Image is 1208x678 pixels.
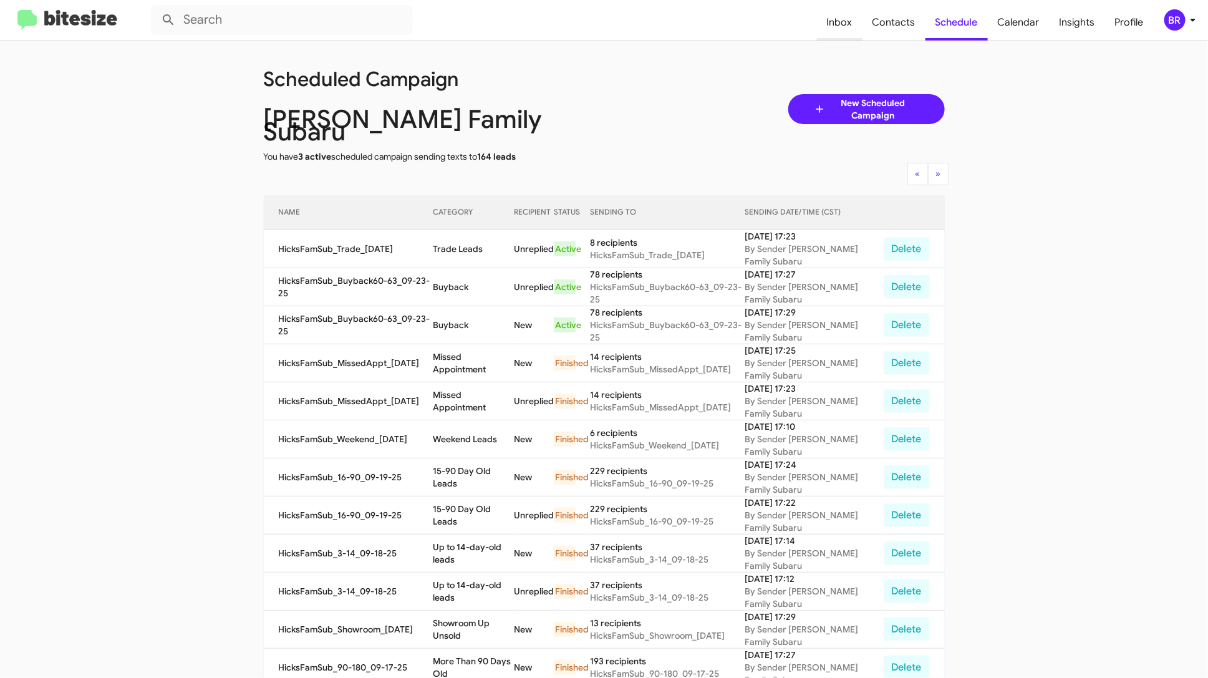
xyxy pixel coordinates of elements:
div: [DATE] 17:29 [745,611,883,623]
div: By Sender [PERSON_NAME] Family Subaru [745,433,883,458]
button: Delete [884,389,930,413]
td: New [514,611,554,649]
span: New Scheduled Campaign [826,97,920,122]
div: HicksFamSub_Buyback60-63_09-23-25 [590,281,745,306]
td: New [514,344,554,382]
div: By Sender [PERSON_NAME] Family Subaru [745,585,883,610]
td: New [514,420,554,458]
div: 14 recipients [590,351,745,363]
td: 15-90 Day Old Leads [433,458,515,496]
button: Delete [884,579,930,603]
div: Finished [554,394,576,409]
span: » [936,168,941,179]
td: HicksFamSub_Trade_[DATE] [264,230,433,268]
td: New [514,458,554,496]
td: Unreplied [514,268,554,306]
div: HicksFamSub_3-14_09-18-25 [590,553,745,566]
button: Delete [884,237,930,261]
div: BR [1164,9,1186,31]
div: You have scheduled campaign sending texts to [254,150,614,163]
td: HicksFamSub_MissedAppt_[DATE] [264,382,433,420]
button: Delete [884,351,930,375]
div: [DATE] 17:29 [745,306,883,319]
a: Contacts [863,4,925,41]
div: Finished [554,508,576,523]
button: Delete [884,465,930,489]
div: Active [554,317,576,332]
div: HicksFamSub_MissedAppt_[DATE] [590,363,745,375]
span: 164 leads [478,151,516,162]
a: Calendar [988,4,1050,41]
div: Finished [554,660,576,675]
div: HicksFamSub_Weekend_[DATE] [590,439,745,452]
td: HicksFamSub_3-14_09-18-25 [264,573,433,611]
a: Profile [1105,4,1154,41]
div: By Sender [PERSON_NAME] Family Subaru [745,509,883,534]
div: [DATE] 17:27 [745,649,883,661]
div: Scheduled Campaign [254,73,614,85]
div: HicksFamSub_3-14_09-18-25 [590,591,745,604]
th: SENDING DATE/TIME (CST) [745,195,883,230]
div: By Sender [PERSON_NAME] Family Subaru [745,395,883,420]
div: [DATE] 17:24 [745,458,883,471]
div: By Sender [PERSON_NAME] Family Subaru [745,357,883,382]
span: « [916,168,920,179]
td: 15-90 Day Old Leads [433,496,515,535]
td: HicksFamSub_Showroom_[DATE] [264,611,433,649]
a: New Scheduled Campaign [788,94,945,124]
button: Previous [907,163,929,185]
button: Delete [884,427,930,451]
td: HicksFamSub_3-14_09-18-25 [264,535,433,573]
div: Finished [554,356,576,370]
span: Insights [1050,4,1105,41]
td: HicksFamSub_Buyback60-63_09-23-25 [264,268,433,306]
div: [DATE] 17:10 [745,420,883,433]
nav: Page navigation example [908,163,949,185]
div: Finished [554,546,576,561]
td: New [514,306,554,344]
button: BR [1154,9,1194,31]
div: [PERSON_NAME] Family Subaru [254,113,614,138]
th: SENDING TO [590,195,745,230]
div: HicksFamSub_16-90_09-19-25 [590,477,745,490]
div: 37 recipients [590,579,745,591]
div: By Sender [PERSON_NAME] Family Subaru [745,243,883,268]
button: Delete [884,313,930,337]
div: 193 recipients [590,655,745,667]
td: Up to 14-day-old leads [433,535,515,573]
td: Weekend Leads [433,420,515,458]
th: RECIPIENT [514,195,554,230]
td: Unreplied [514,382,554,420]
td: Missed Appointment [433,382,515,420]
td: New [514,535,554,573]
td: Unreplied [514,573,554,611]
th: STATUS [554,195,590,230]
a: Inbox [817,4,863,41]
th: CATEGORY [433,195,515,230]
td: HicksFamSub_16-90_09-19-25 [264,496,433,535]
td: Unreplied [514,496,554,535]
div: HicksFamSub_Showroom_[DATE] [590,629,745,642]
td: HicksFamSub_Weekend_[DATE] [264,420,433,458]
td: Missed Appointment [433,344,515,382]
td: HicksFamSub_Buyback60-63_09-23-25 [264,306,433,344]
div: [DATE] 17:23 [745,230,883,243]
td: Buyback [433,306,515,344]
div: 78 recipients [590,306,745,319]
div: By Sender [PERSON_NAME] Family Subaru [745,319,883,344]
div: HicksFamSub_MissedAppt_[DATE] [590,401,745,414]
div: [DATE] 17:14 [745,535,883,547]
div: Active [554,279,576,294]
td: Trade Leads [433,230,515,268]
td: Buyback [433,268,515,306]
div: [DATE] 17:27 [745,268,883,281]
div: Active [554,241,576,256]
div: 6 recipients [590,427,745,439]
span: Schedule [925,4,988,41]
div: 8 recipients [590,236,745,249]
div: By Sender [PERSON_NAME] Family Subaru [745,547,883,572]
th: NAME [264,195,433,230]
button: Delete [884,617,930,641]
div: 229 recipients [590,503,745,515]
